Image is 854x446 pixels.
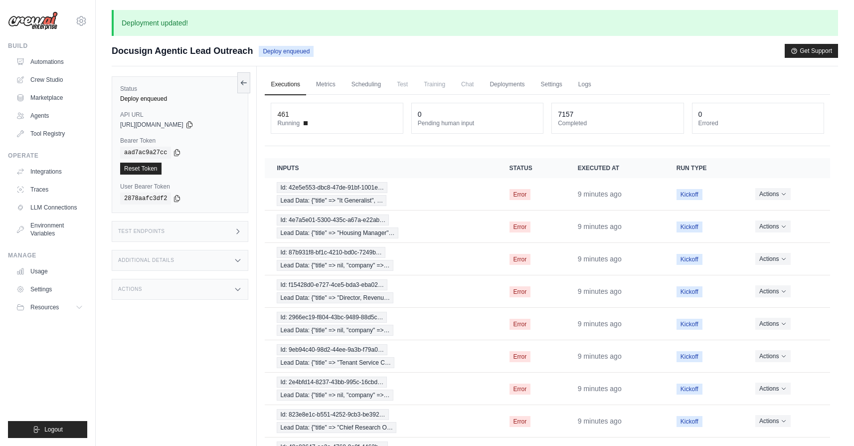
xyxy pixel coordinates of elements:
dt: Pending human input [418,119,537,127]
a: LLM Connections [12,200,87,216]
a: Executions [265,74,306,95]
div: Build [8,42,87,50]
th: Executed at [566,158,665,178]
span: Chat is not available until the deployment is complete [455,74,480,94]
span: Resources [30,303,59,311]
a: View execution details for Id [277,182,485,206]
a: Reset Token [120,163,162,175]
label: User Bearer Token [120,183,240,191]
span: Error [510,254,531,265]
th: Inputs [265,158,497,178]
span: Kickoff [677,222,702,232]
button: Actions for execution [755,253,791,265]
span: Running [277,119,300,127]
a: Settings [534,74,568,95]
div: Manage [8,251,87,259]
span: Error [510,189,531,200]
h3: Actions [118,286,142,292]
span: Lead Data: {"title" => nil, "company" =>… [277,260,393,271]
a: Settings [12,281,87,297]
span: Error [510,286,531,297]
h3: Test Endpoints [118,228,165,234]
code: aad7ac9a27cc [120,147,171,159]
span: Error [510,222,531,232]
a: View execution details for Id [277,312,485,336]
button: Actions for execution [755,285,791,297]
a: Metrics [310,74,342,95]
label: Status [120,85,240,93]
label: API URL [120,111,240,119]
span: Error [510,416,531,427]
time: August 27, 2025 at 10:03 CDT [578,385,622,393]
button: Logout [8,421,87,438]
span: Lead Data: {"title" => "Chief Research O… [277,422,396,433]
span: Id: f15428d0-e727-4ce5-bda3-eba02… [277,279,387,290]
time: August 27, 2025 at 10:03 CDT [578,255,622,263]
span: Id: 87b931f8-bf1c-4210-bd0c-7249b… [277,247,385,258]
button: Actions for execution [755,188,791,200]
span: Error [510,351,531,362]
time: August 27, 2025 at 10:03 CDT [578,352,622,360]
span: Kickoff [677,384,702,395]
a: Deployments [484,74,530,95]
span: Docusign Agentic Lead Outreach [112,44,253,58]
button: Actions for execution [755,415,791,427]
time: August 27, 2025 at 10:03 CDT [578,223,622,230]
a: Automations [12,54,87,70]
span: Error [510,319,531,330]
span: Lead Data: {"title" => "Director, Revenu… [277,292,393,303]
a: View execution details for Id [277,377,485,401]
a: View execution details for Id [277,344,485,368]
div: Deploy enqueued [120,95,240,103]
a: Agents [12,108,87,124]
span: Test [391,74,414,94]
span: Id: 2966ec19-f804-43bc-9489-88d5c… [277,312,386,323]
span: [URL][DOMAIN_NAME] [120,121,183,129]
a: View execution details for Id [277,279,485,303]
th: Run Type [665,158,743,178]
div: 0 [698,109,702,119]
a: Scheduling [345,74,387,95]
a: Marketplace [12,90,87,106]
th: Status [498,158,566,178]
div: Operate [8,152,87,160]
span: Id: 42e5e553-dbc8-47de-91bf-1001e… [277,182,387,193]
code: 2878aafc3df2 [120,193,171,205]
span: Lead Data: {"title" => "Housing Manager"… [277,227,398,238]
span: Kickoff [677,254,702,265]
span: Kickoff [677,351,702,362]
dt: Errored [698,119,818,127]
a: Crew Studio [12,72,87,88]
button: Actions for execution [755,318,791,330]
span: Id: 823e8e1c-b551-4252-9cb3-be392… [277,409,388,420]
a: View execution details for Id [277,247,485,271]
a: Integrations [12,164,87,180]
span: Kickoff [677,286,702,297]
a: View execution details for Id [277,409,485,433]
div: 7157 [558,109,573,119]
label: Bearer Token [120,137,240,145]
span: Logout [44,426,63,434]
div: 461 [277,109,289,119]
a: Environment Variables [12,218,87,241]
button: Actions for execution [755,350,791,362]
button: Actions for execution [755,221,791,232]
span: Id: 2e4bfd14-8237-43bb-995c-16cbd… [277,377,387,388]
span: Lead Data: {"title" => nil, "company" =>… [277,325,393,336]
span: Kickoff [677,189,702,200]
span: Lead Data: {"title" => "Tenant Service C… [277,357,394,368]
span: Training is not available until the deployment is complete [418,74,451,94]
time: August 27, 2025 at 10:03 CDT [578,417,622,425]
span: Kickoff [677,416,702,427]
span: Error [510,384,531,395]
dt: Completed [558,119,677,127]
span: Lead Data: {"title" => nil, "company" =>… [277,390,393,401]
time: August 27, 2025 at 10:03 CDT [578,320,622,328]
button: Actions for execution [755,383,791,395]
img: Logo [8,11,58,30]
a: Logs [572,74,597,95]
h3: Additional Details [118,257,174,263]
a: Usage [12,263,87,279]
a: Tool Registry [12,126,87,142]
button: Resources [12,299,87,315]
